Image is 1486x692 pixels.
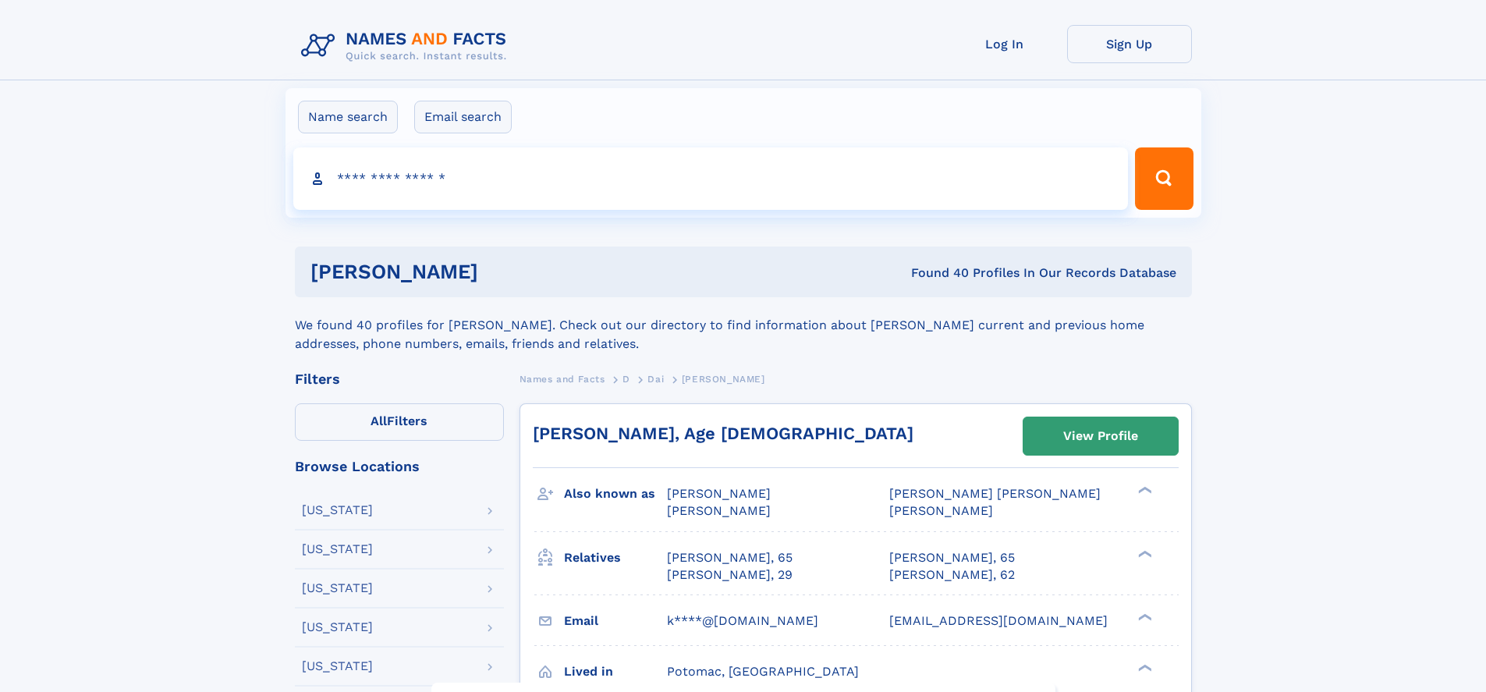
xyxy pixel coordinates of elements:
span: D [622,374,630,385]
div: [US_STATE] [302,660,373,672]
h1: [PERSON_NAME] [310,262,695,282]
a: [PERSON_NAME], 65 [667,549,793,566]
div: ❯ [1134,548,1153,559]
h3: Also known as [564,481,667,507]
div: View Profile [1063,418,1138,454]
div: [US_STATE] [302,543,373,555]
span: [PERSON_NAME] [889,503,993,518]
img: Logo Names and Facts [295,25,520,67]
div: ❯ [1134,485,1153,495]
button: Search Button [1135,147,1193,210]
div: ❯ [1134,662,1153,672]
h3: Lived in [564,658,667,685]
span: Dai [647,374,664,385]
span: [PERSON_NAME] [667,486,771,501]
a: Dai [647,369,664,389]
div: Browse Locations [295,460,504,474]
h3: Relatives [564,545,667,571]
input: search input [293,147,1129,210]
a: View Profile [1023,417,1178,455]
a: Names and Facts [520,369,605,389]
div: Found 40 Profiles In Our Records Database [694,264,1176,282]
a: [PERSON_NAME], 29 [667,566,793,584]
span: [PERSON_NAME] [682,374,765,385]
div: [US_STATE] [302,582,373,594]
label: Name search [298,101,398,133]
label: Email search [414,101,512,133]
label: Filters [295,403,504,441]
span: All [371,413,387,428]
span: Potomac, [GEOGRAPHIC_DATA] [667,664,859,679]
span: [EMAIL_ADDRESS][DOMAIN_NAME] [889,613,1108,628]
a: D [622,369,630,389]
span: [PERSON_NAME] [667,503,771,518]
a: [PERSON_NAME], 62 [889,566,1015,584]
div: ❯ [1134,612,1153,622]
div: [US_STATE] [302,504,373,516]
span: [PERSON_NAME] [PERSON_NAME] [889,486,1101,501]
div: Filters [295,372,504,386]
h3: Email [564,608,667,634]
a: Sign Up [1067,25,1192,63]
a: [PERSON_NAME], Age [DEMOGRAPHIC_DATA] [533,424,913,443]
a: Log In [942,25,1067,63]
div: We found 40 profiles for [PERSON_NAME]. Check out our directory to find information about [PERSON... [295,297,1192,353]
a: [PERSON_NAME], 65 [889,549,1015,566]
div: [US_STATE] [302,621,373,633]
